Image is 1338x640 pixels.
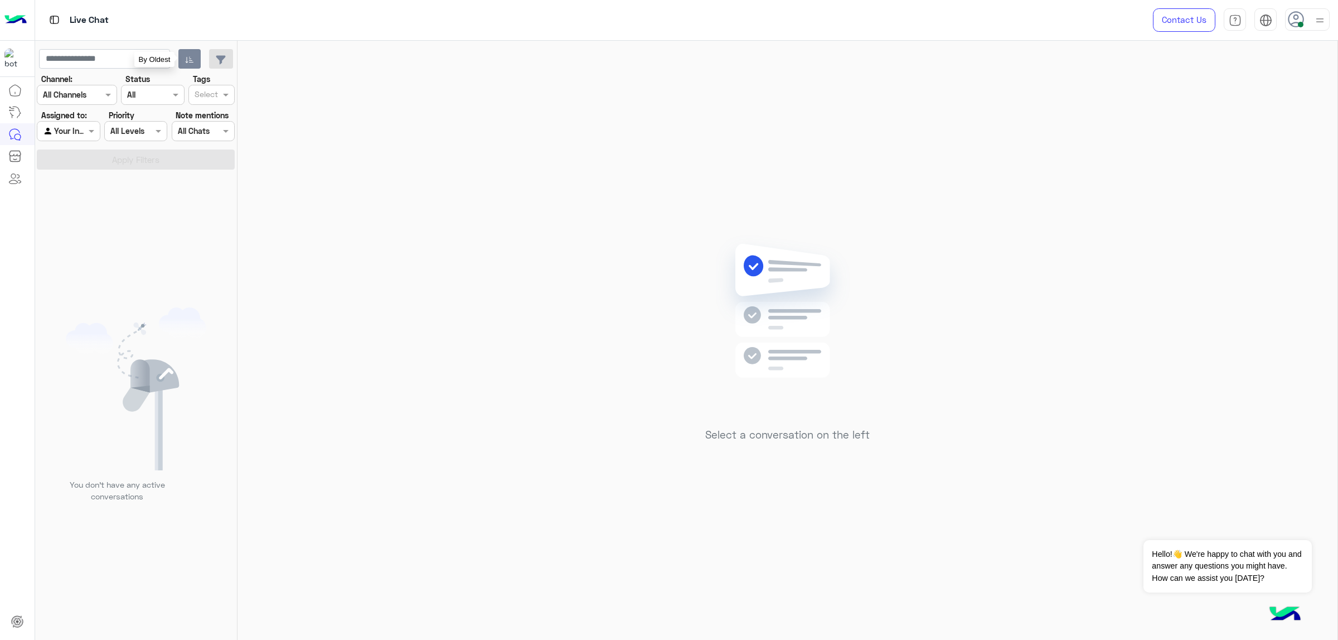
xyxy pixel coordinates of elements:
div: Select [193,88,218,103]
span: search [149,52,163,66]
label: Assigned to: [41,109,87,121]
label: Priority [109,109,134,121]
label: Channel: [41,73,72,85]
img: Logo [4,8,27,32]
a: Contact Us [1153,8,1215,32]
span: Hello!👋 We're happy to chat with you and answer any questions you might have. How can we assist y... [1143,540,1311,593]
p: Live Chat [70,13,109,28]
p: You don’t have any active conversations [61,479,173,503]
label: Tags [193,73,210,85]
img: tab [47,13,61,27]
img: tab [1259,14,1272,27]
button: search [143,49,170,73]
img: empty users [66,307,206,470]
img: no messages [707,235,868,420]
img: 1403182699927242 [4,49,25,69]
label: Note mentions [176,109,229,121]
img: tab [1229,14,1242,27]
button: Apply Filters [37,150,235,170]
label: Status [125,73,150,85]
img: hulul-logo.png [1266,595,1305,634]
a: tab [1224,8,1246,32]
img: profile [1313,13,1327,27]
h5: Select a conversation on the left [705,429,870,441]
